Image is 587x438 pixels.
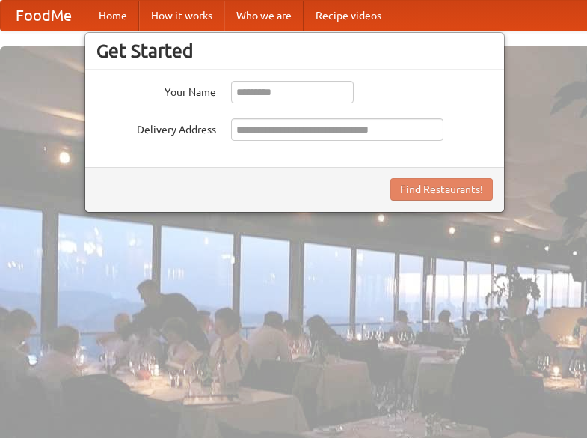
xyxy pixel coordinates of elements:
[224,1,304,31] a: Who we are
[390,178,493,201] button: Find Restaurants!
[96,118,216,137] label: Delivery Address
[96,81,216,100] label: Your Name
[87,1,139,31] a: Home
[1,1,87,31] a: FoodMe
[96,40,493,62] h3: Get Started
[139,1,224,31] a: How it works
[304,1,393,31] a: Recipe videos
